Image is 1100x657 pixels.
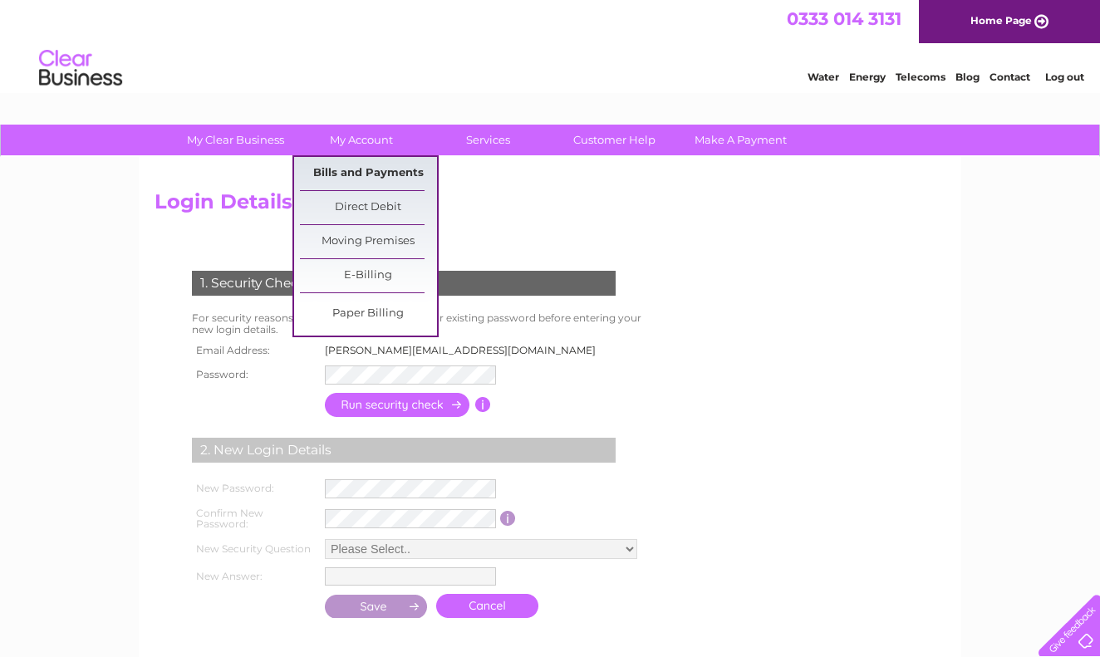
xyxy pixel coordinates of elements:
th: Confirm New Password: [188,503,321,536]
a: Services [420,125,557,155]
a: Log out [1045,71,1084,83]
div: 2. New Login Details [192,438,616,463]
th: New Answer: [188,563,321,590]
th: Email Address: [188,340,321,361]
a: 0333 014 3131 [787,8,901,29]
th: New Security Question [188,535,321,563]
a: Moving Premises [300,225,437,258]
a: Blog [955,71,980,83]
td: [PERSON_NAME][EMAIL_ADDRESS][DOMAIN_NAME] [321,340,610,361]
a: Paper Billing [300,297,437,331]
img: logo.png [38,43,123,94]
div: Clear Business is a trading name of Verastar Limited (registered in [GEOGRAPHIC_DATA] No. 3667643... [159,9,944,81]
a: Water [808,71,839,83]
a: Customer Help [546,125,683,155]
a: My Account [293,125,430,155]
input: Information [475,397,491,412]
input: Information [500,511,516,526]
th: New Password: [188,475,321,503]
a: Cancel [436,594,538,618]
a: Bills and Payments [300,157,437,190]
input: Submit [325,595,428,618]
a: Energy [849,71,886,83]
div: 1. Security Check [192,271,616,296]
a: Make A Payment [672,125,809,155]
a: Contact [990,71,1030,83]
h2: Login Details [155,190,945,222]
td: For security reasons you will need to re-enter your existing password before entering your new lo... [188,308,660,340]
a: My Clear Business [167,125,304,155]
th: Password: [188,361,321,389]
a: Direct Debit [300,191,437,224]
a: Telecoms [896,71,945,83]
a: E-Billing [300,259,437,292]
